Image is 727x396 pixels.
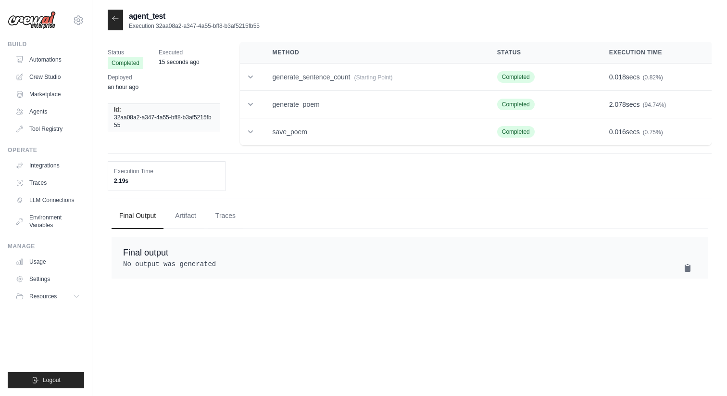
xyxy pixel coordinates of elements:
[12,121,84,137] a: Tool Registry
[12,210,84,233] a: Environment Variables
[12,52,84,67] a: Automations
[8,11,56,29] img: Logo
[208,203,243,229] button: Traces
[598,118,712,146] td: secs
[497,71,535,83] span: Completed
[643,74,663,81] span: (0.82%)
[159,59,200,65] time: September 2, 2025 at 19:34 IST
[598,42,712,64] th: Execution Time
[167,203,204,229] button: Artifact
[108,84,138,90] time: September 2, 2025 at 18:38 IST
[8,146,84,154] div: Operate
[497,99,535,110] span: Completed
[609,73,626,81] span: 0.018
[123,248,168,257] span: Final output
[8,40,84,48] div: Build
[112,203,163,229] button: Final Output
[29,293,57,300] span: Resources
[609,128,626,136] span: 0.016
[12,254,84,269] a: Usage
[114,106,121,114] span: Id:
[598,64,712,91] td: secs
[8,243,84,250] div: Manage
[12,69,84,85] a: Crew Studio
[12,271,84,287] a: Settings
[643,129,663,136] span: (0.75%)
[497,126,535,138] span: Completed
[261,64,486,91] td: generate_sentence_count
[114,114,214,129] span: 32aa08a2-a347-4a55-bff8-b3af5215fb55
[108,48,143,57] span: Status
[129,11,260,22] h2: agent_test
[12,192,84,208] a: LLM Connections
[643,102,666,108] span: (94.74%)
[114,167,219,175] dt: Execution Time
[8,372,84,388] button: Logout
[261,42,486,64] th: Method
[486,42,598,64] th: Status
[261,91,486,118] td: generate_poem
[12,87,84,102] a: Marketplace
[43,376,61,384] span: Logout
[114,177,219,185] dd: 2.19s
[12,289,84,304] button: Resources
[12,175,84,191] a: Traces
[12,104,84,119] a: Agents
[108,73,138,82] span: Deployed
[108,57,143,69] span: Completed
[598,91,712,118] td: secs
[12,158,84,173] a: Integrations
[159,48,200,57] span: Executed
[261,118,486,146] td: save_poem
[129,22,260,30] p: Execution 32aa08a2-a347-4a55-bff8-b3af5215fb55
[354,74,392,81] span: (Starting Point)
[123,259,696,269] pre: No output was generated
[609,101,626,108] span: 2.078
